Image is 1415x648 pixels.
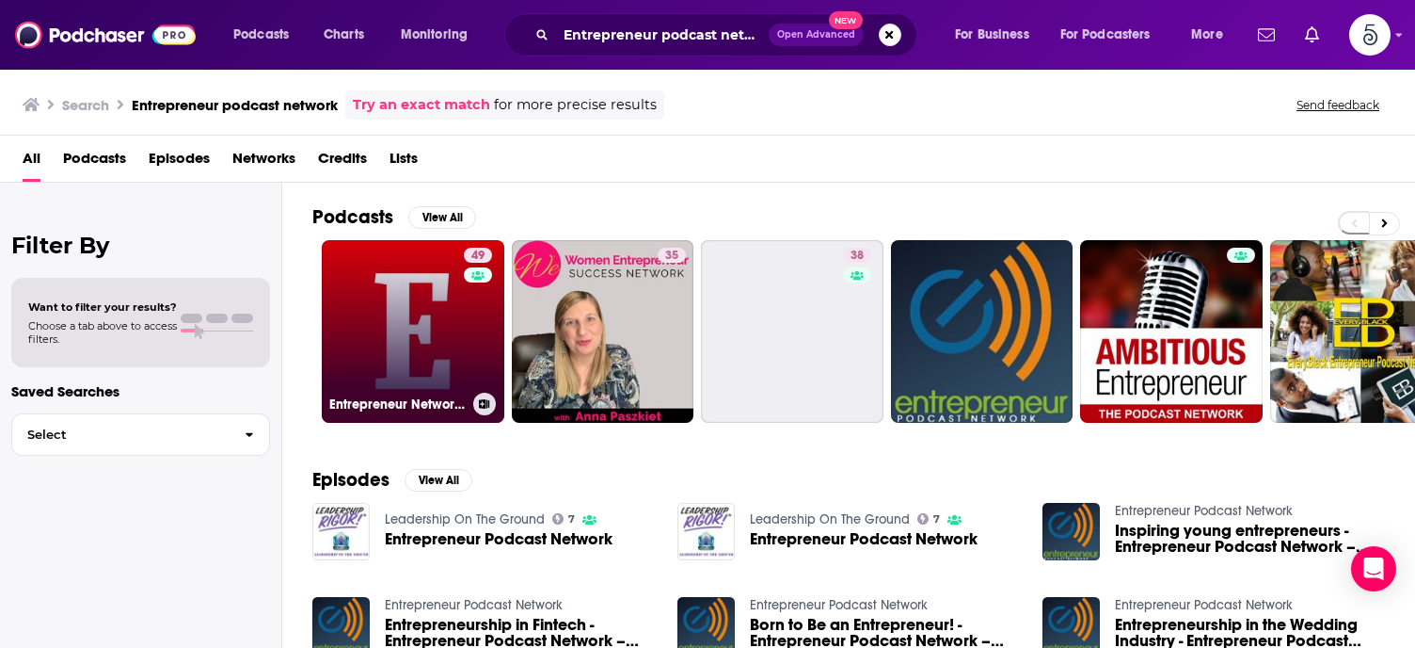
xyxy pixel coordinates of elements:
[522,13,935,57] div: Search podcasts, credits, & more...
[318,143,367,182] a: Credits
[750,597,928,613] a: Entrepreneur Podcast Network
[312,468,390,492] h2: Episodes
[1042,503,1100,560] img: Inspiring young entrepreneurs - Entrepreneur Podcast Network – EPN
[750,511,910,527] a: Leadership On The Ground
[933,515,940,524] span: 7
[942,20,1053,50] button: open menu
[12,429,230,441] span: Select
[750,531,978,547] a: Entrepreneur Podcast Network
[1115,597,1293,613] a: Entrepreneur Podcast Network
[1191,22,1223,48] span: More
[132,96,338,114] h3: Entrepreneur podcast network
[329,397,466,413] h3: Entrepreneur Network Podcast
[658,248,686,263] a: 35
[464,248,492,263] a: 49
[494,94,657,116] span: for more precise results
[353,94,490,116] a: Try an exact match
[1291,97,1385,113] button: Send feedback
[28,319,177,346] span: Choose a tab above to access filters.
[385,511,545,527] a: Leadership On The Ground
[1115,523,1385,555] a: Inspiring young entrepreneurs - Entrepreneur Podcast Network – EPN
[312,205,393,229] h2: Podcasts
[1349,14,1391,56] span: Logged in as Spiral5-G2
[23,143,40,182] a: All
[955,22,1029,48] span: For Business
[843,248,871,263] a: 38
[1048,20,1178,50] button: open menu
[512,240,694,423] a: 35
[1297,19,1327,51] a: Show notifications dropdown
[829,11,863,29] span: New
[62,96,109,114] h3: Search
[1250,19,1282,51] a: Show notifications dropdown
[471,247,485,266] span: 49
[665,247,678,266] span: 35
[390,143,418,182] a: Lists
[1349,14,1391,56] button: Show profile menu
[401,22,468,48] span: Monitoring
[1349,14,1391,56] img: User Profile
[677,503,735,560] img: Entrepreneur Podcast Network
[233,22,289,48] span: Podcasts
[28,300,177,314] span: Want to filter your results?
[220,20,313,50] button: open menu
[701,240,883,423] a: 38
[851,247,864,266] span: 38
[11,382,270,400] p: Saved Searches
[311,20,375,50] a: Charts
[63,143,126,182] a: Podcasts
[11,232,270,259] h2: Filter By
[15,17,196,53] img: Podchaser - Follow, Share and Rate Podcasts
[322,240,504,423] a: 49Entrepreneur Network Podcast
[312,205,476,229] a: PodcastsView All
[1115,503,1293,519] a: Entrepreneur Podcast Network
[568,515,575,524] span: 7
[408,206,476,229] button: View All
[385,531,612,547] a: Entrepreneur Podcast Network
[324,22,364,48] span: Charts
[149,143,210,182] a: Episodes
[917,513,941,525] a: 7
[1060,22,1151,48] span: For Podcasters
[556,20,769,50] input: Search podcasts, credits, & more...
[312,468,472,492] a: EpisodesView All
[1351,546,1396,591] div: Open Intercom Messenger
[777,30,855,40] span: Open Advanced
[232,143,295,182] a: Networks
[388,20,492,50] button: open menu
[385,597,563,613] a: Entrepreneur Podcast Network
[769,24,864,46] button: Open AdvancedNew
[1178,20,1247,50] button: open menu
[312,503,370,560] img: Entrepreneur Podcast Network
[405,469,472,492] button: View All
[11,413,270,456] button: Select
[552,513,576,525] a: 7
